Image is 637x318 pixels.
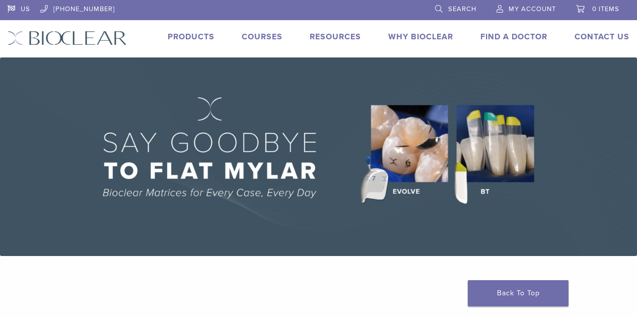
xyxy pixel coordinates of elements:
[592,5,619,13] span: 0 items
[8,31,127,45] img: Bioclear
[575,32,629,42] a: Contact Us
[468,280,569,306] a: Back To Top
[388,32,453,42] a: Why Bioclear
[448,5,476,13] span: Search
[168,32,215,42] a: Products
[242,32,282,42] a: Courses
[310,32,361,42] a: Resources
[480,32,547,42] a: Find A Doctor
[509,5,556,13] span: My Account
